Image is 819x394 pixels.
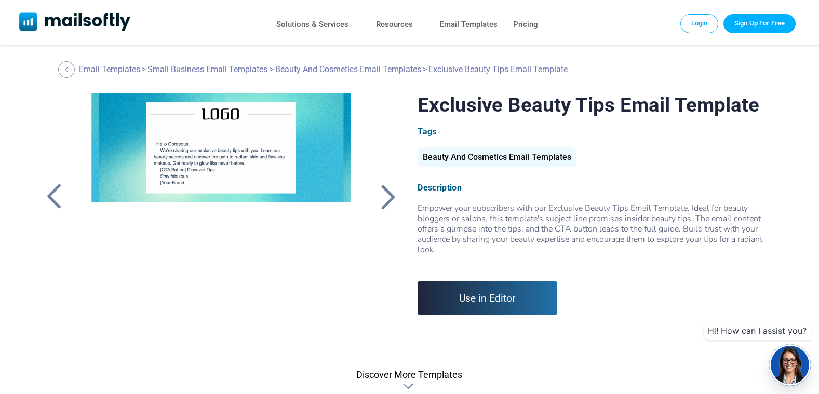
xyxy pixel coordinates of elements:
[79,64,140,74] a: Email Templates
[680,14,719,33] a: Login
[147,64,267,74] a: Small Business Email Templates
[418,93,778,116] h1: Exclusive Beauty Tips Email Template
[418,147,576,167] div: Beauty And Cosmetics Email Templates
[375,183,401,210] a: Back
[356,369,462,380] div: Discover More Templates
[418,281,557,315] a: Use in Editor
[418,183,778,193] div: Description
[440,17,498,32] a: Email Templates
[276,17,348,32] a: Solutions & Services
[418,127,778,137] div: Tags
[513,17,538,32] a: Pricing
[418,156,576,161] a: Beauty And Cosmetics Email Templates
[403,381,415,391] div: Discover More Templates
[418,202,762,255] span: Empower your subscribers with our Exclusive Beauty Tips Email Template. Ideal for beauty bloggers...
[275,64,421,74] a: Beauty And Cosmetics Email Templates
[58,61,77,78] a: Back
[41,183,67,210] a: Back
[376,17,413,32] a: Resources
[704,321,811,340] div: Hi! How can I assist you?
[77,93,365,352] a: Exclusive Beauty Tips Email Template
[19,12,131,33] a: Mailsoftly
[723,14,796,33] a: Trial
